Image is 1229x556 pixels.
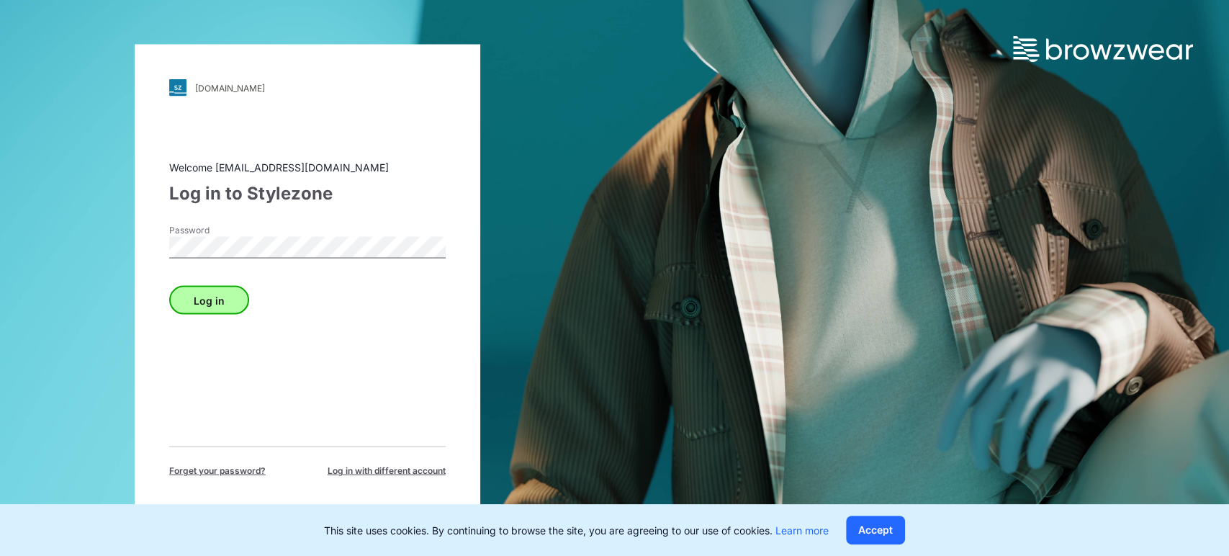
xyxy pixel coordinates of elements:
label: Password [169,224,270,237]
img: svg+xml;base64,PHN2ZyB3aWR0aD0iMjgiIGhlaWdodD0iMjgiIHZpZXdCb3g9IjAgMCAyOCAyOCIgZmlsbD0ibm9uZSIgeG... [169,79,186,97]
button: Log in [169,286,249,315]
a: Learn more [775,524,829,537]
span: Log in with different account [328,465,446,477]
a: [DOMAIN_NAME] [169,79,446,97]
img: browzwear-logo.73288ffb.svg [1013,36,1193,62]
span: Forget your password? [169,465,266,477]
div: Welcome [EMAIL_ADDRESS][DOMAIN_NAME] [169,160,446,175]
button: Accept [846,516,905,544]
p: This site uses cookies. By continuing to browse the site, you are agreeing to our use of cookies. [324,523,829,538]
div: Log in to Stylezone [169,181,446,207]
div: [DOMAIN_NAME] [195,82,265,93]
